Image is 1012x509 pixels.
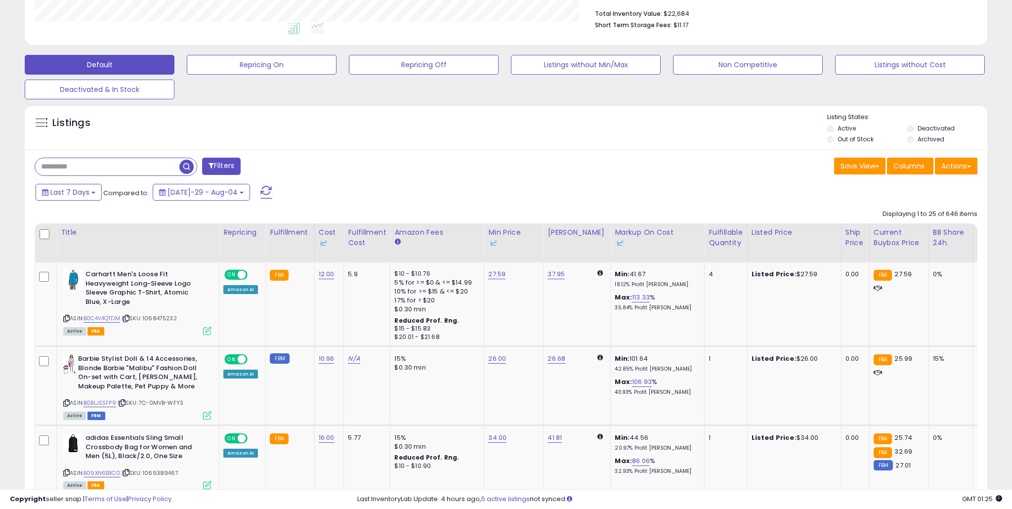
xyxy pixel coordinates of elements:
img: 319u7WF6pOL._SL40_.jpg [63,270,83,290]
div: 0.00 [845,433,862,442]
h5: Listings [52,116,90,130]
div: seller snap | | [10,495,171,504]
b: Min: [615,354,630,363]
a: 12.00 [319,269,335,279]
div: $20.01 - $21.68 [394,333,476,341]
div: 1 [709,433,739,442]
span: $11.17 [674,20,688,30]
div: 41.67 [615,270,697,288]
img: 41+V0MLf87L._SL40_.jpg [63,354,76,374]
b: Max: [615,293,632,302]
div: [PERSON_NAME] [548,227,606,238]
div: Last InventoryLab Update: 4 hours ago, not synced. [357,495,1002,504]
span: [DATE]-29 - Aug-04 [168,187,238,197]
div: $26.00 [752,354,834,363]
b: Short Term Storage Fees: [595,21,672,29]
div: Some or all of the values in this column are provided from Inventory Lab. [488,238,539,248]
b: Listed Price: [752,433,797,442]
p: 35.84% Profit [PERSON_NAME] [615,304,697,311]
button: Repricing Off [349,55,499,75]
button: Listings without Cost [835,55,985,75]
div: % [615,293,697,311]
div: Cost [319,227,340,248]
div: 15% [394,354,476,363]
div: Amazon AI [223,285,258,294]
a: 27.59 [488,269,506,279]
p: 18.12% Profit [PERSON_NAME] [615,281,697,288]
span: FBA [87,327,104,336]
p: 43.93% Profit [PERSON_NAME] [615,389,697,396]
a: 106.93 [632,377,652,387]
a: 86.06 [632,456,650,466]
a: 26.00 [488,354,506,364]
a: B09XN6BXCG [84,469,120,477]
b: adidas Essentials Sling Small Crossbody Bag for Women and Men (5L), Black/2.0, One Size [85,433,206,464]
span: | SKU: 1069389467 [122,469,178,477]
div: % [615,457,697,475]
a: 5 active listings [481,494,530,504]
div: $10 - $10.90 [394,462,476,470]
div: FBA: 5 [977,270,1010,279]
img: 318Jq5T7mKL._SL40_.jpg [63,433,83,453]
span: 32.69 [894,447,912,456]
div: 0.00 [845,354,862,363]
b: Min: [615,269,630,279]
p: 42.85% Profit [PERSON_NAME] [615,366,697,373]
div: Listed Price [752,227,837,238]
div: $15 - $15.83 [394,325,476,333]
a: 10.96 [319,354,335,364]
div: Ship Price [845,227,865,248]
div: Some or all of the values in this column are provided from Inventory Lab. [615,238,700,248]
span: FBM [87,412,105,420]
span: Compared to: [103,188,149,198]
small: FBA [874,354,892,365]
span: OFF [246,434,262,443]
span: 25.99 [894,354,912,363]
button: Default [25,55,174,75]
div: Amazon Fees [394,227,480,238]
div: $0.30 min [394,442,476,451]
div: $10 - $10.76 [394,270,476,278]
a: B0BLJSSFP9 [84,399,116,407]
img: InventoryLab Logo [319,238,329,248]
div: Fulfillment [270,227,310,238]
b: Max: [615,456,632,466]
div: 1 [709,354,739,363]
div: FBM: 9 [977,363,1010,372]
button: [DATE]-29 - Aug-04 [153,184,250,201]
div: FBM: 6 [977,442,1010,451]
div: BB Share 24h. [933,227,969,248]
img: InventoryLab Logo [615,238,625,248]
div: $0.30 min [394,305,476,314]
small: FBM [874,460,893,470]
div: Current Buybox Price [874,227,925,248]
div: ASIN: [63,270,211,334]
a: N/A [348,354,360,364]
small: FBA [874,270,892,281]
div: 5.77 [348,433,382,442]
span: 2025-08-12 01:25 GMT [962,494,1002,504]
div: 15% [394,433,476,442]
div: Markup on Cost [615,227,700,248]
label: Out of Stock [838,135,874,143]
small: FBA [270,433,288,444]
div: Min Price [488,227,539,248]
b: Reduced Prof. Rng. [394,316,459,325]
a: Terms of Use [84,494,126,504]
label: Active [838,124,856,132]
span: OFF [246,271,262,279]
a: 41.81 [548,433,562,443]
a: B0C4V4QTDM [84,314,120,323]
p: 32.93% Profit [PERSON_NAME] [615,468,697,475]
small: FBA [270,270,288,281]
div: % [615,378,697,396]
label: Archived [918,135,944,143]
small: Amazon Fees. [394,238,400,247]
img: InventoryLab Logo [488,238,498,248]
span: 25.74 [894,433,912,442]
span: Columns [893,161,925,171]
button: Deactivated & In Stock [25,80,174,99]
button: Repricing On [187,55,337,75]
span: OFF [246,355,262,364]
span: 27.01 [895,461,911,470]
